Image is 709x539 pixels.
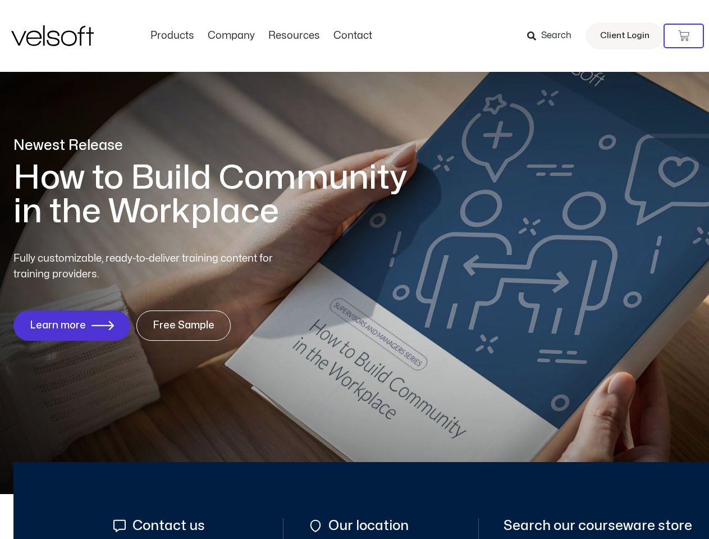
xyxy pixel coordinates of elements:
[326,518,409,533] span: Our location
[130,518,205,533] span: Contact us
[527,26,579,45] a: Search
[136,310,231,341] a: Free Sample
[586,22,664,49] a: Client Login
[13,251,293,282] p: Fully customizable, ready-to-deliver training content for training providers.
[201,30,262,42] a: CompanyMenu Toggle
[600,29,649,43] span: Client Login
[541,29,571,43] span: Search
[504,518,692,533] span: Search our courseware store
[11,25,94,46] img: Velsoft Training Materials
[13,161,423,229] h1: How to Build Community in the Workplace
[144,30,201,42] a: ProductsMenu Toggle
[262,30,327,42] a: ResourcesMenu Toggle
[13,136,423,156] p: Newest Release
[144,30,379,42] nav: Menu
[30,320,86,331] span: Learn more
[327,30,379,42] a: ContactMenu Toggle
[13,310,130,341] a: Learn more
[153,320,214,331] span: Free Sample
